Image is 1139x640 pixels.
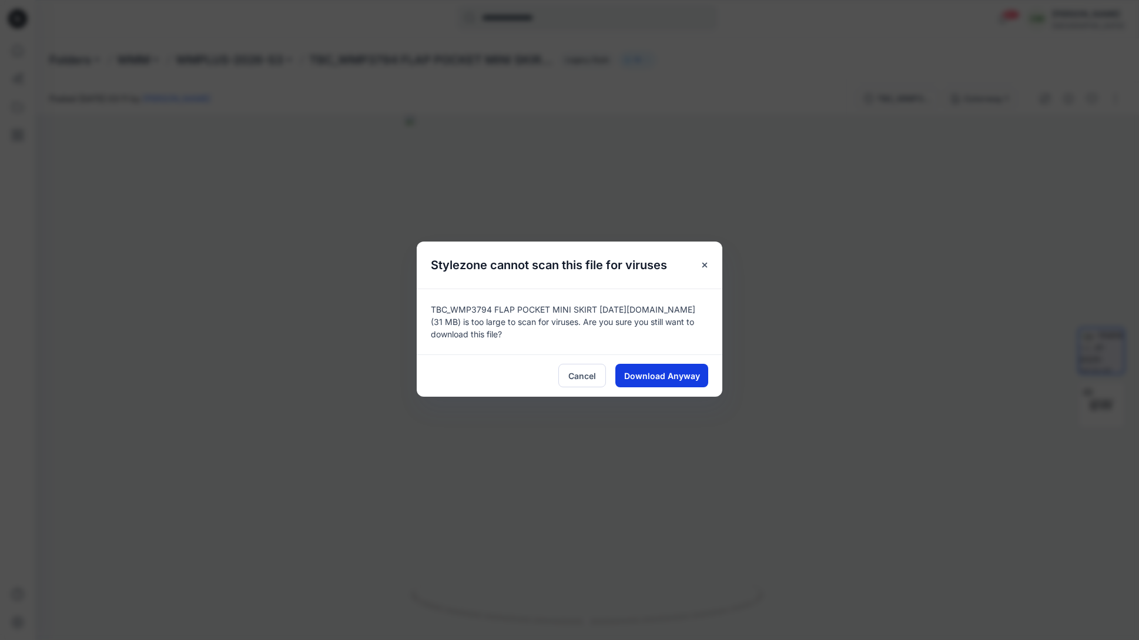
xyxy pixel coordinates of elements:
button: Cancel [558,364,606,387]
span: Cancel [568,370,596,382]
div: TBC_WMP3794 FLAP POCKET MINI SKIRT [DATE][DOMAIN_NAME] (31 MB) is too large to scan for viruses. ... [417,289,722,354]
span: Download Anyway [624,370,700,382]
button: Close [694,254,715,276]
button: Download Anyway [615,364,708,387]
h5: Stylezone cannot scan this file for viruses [417,242,681,289]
